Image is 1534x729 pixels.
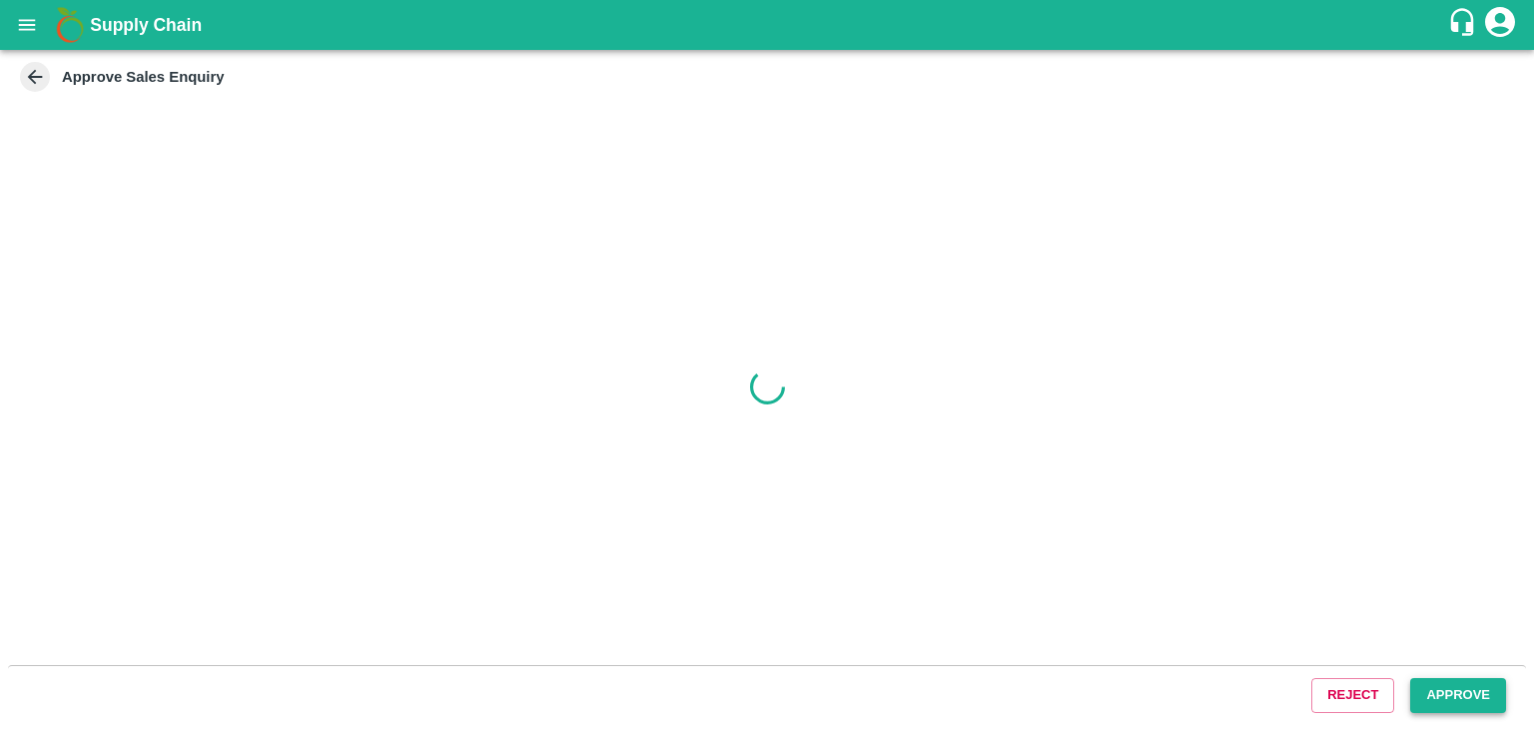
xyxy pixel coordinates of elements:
button: Reject [1311,678,1394,713]
b: Supply Chain [90,15,202,35]
button: Approve [1410,678,1506,713]
button: open drawer [4,2,50,48]
img: logo [50,5,90,45]
a: Supply Chain [90,11,1447,39]
div: account of current user [1482,4,1518,46]
strong: Approve Sales Enquiry [62,69,225,85]
div: customer-support [1447,7,1482,43]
